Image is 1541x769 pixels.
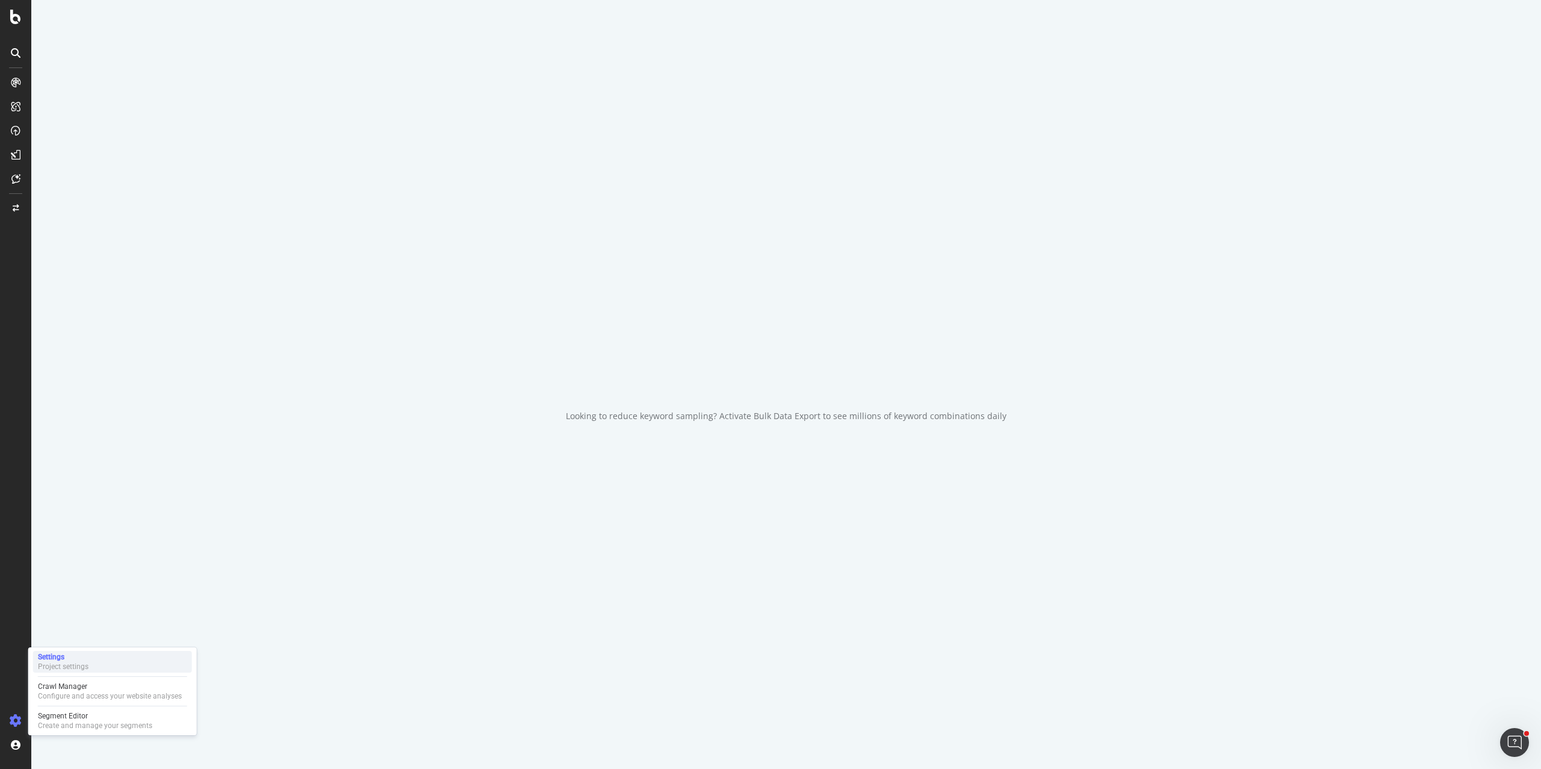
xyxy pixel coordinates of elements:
a: SettingsProject settings [33,651,192,673]
div: animation [743,347,829,391]
a: Segment EditorCreate and manage your segments [33,710,192,732]
div: Create and manage your segments [38,721,152,730]
iframe: Intercom live chat [1500,728,1529,757]
div: Looking to reduce keyword sampling? Activate Bulk Data Export to see millions of keyword combinat... [566,410,1006,422]
div: Segment Editor [38,711,152,721]
div: Settings [38,652,88,662]
div: Project settings [38,662,88,671]
div: Configure and access your website analyses [38,691,182,701]
a: Crawl ManagerConfigure and access your website analyses [33,680,192,702]
div: Crawl Manager [38,682,182,691]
